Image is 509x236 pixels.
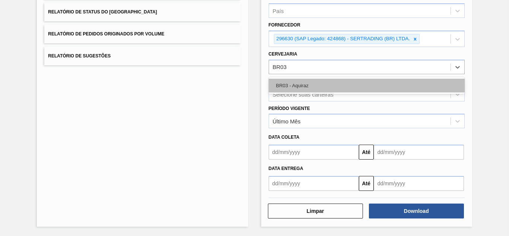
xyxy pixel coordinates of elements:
input: dd/mm/yyyy [374,145,464,160]
label: Fornecedor [269,22,300,28]
div: País [273,8,284,14]
label: Cervejaria [269,51,297,57]
div: Último Mês [273,118,301,125]
div: Selecione suas carteiras [273,91,333,97]
button: Até [359,176,374,191]
button: Relatório de Sugestões [44,47,240,65]
span: Relatório de Pedidos Originados por Volume [48,31,164,37]
span: Relatório de Sugestões [48,53,111,59]
button: Download [369,204,464,218]
span: Data coleta [269,135,300,140]
div: BR03 - Aquiraz [269,79,465,92]
button: Até [359,145,374,160]
button: Limpar [268,204,363,218]
input: dd/mm/yyyy [374,176,464,191]
span: Data entrega [269,166,303,171]
input: dd/mm/yyyy [269,176,359,191]
button: Relatório de Pedidos Originados por Volume [44,25,240,43]
span: Relatório de Status do [GEOGRAPHIC_DATA] [48,9,157,15]
div: 296630 (SAP Legado: 424868) - SERTRADING (BR) LTDA. [274,34,411,44]
input: dd/mm/yyyy [269,145,359,160]
button: Relatório de Status do [GEOGRAPHIC_DATA] [44,3,240,21]
label: Período Vigente [269,106,310,111]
